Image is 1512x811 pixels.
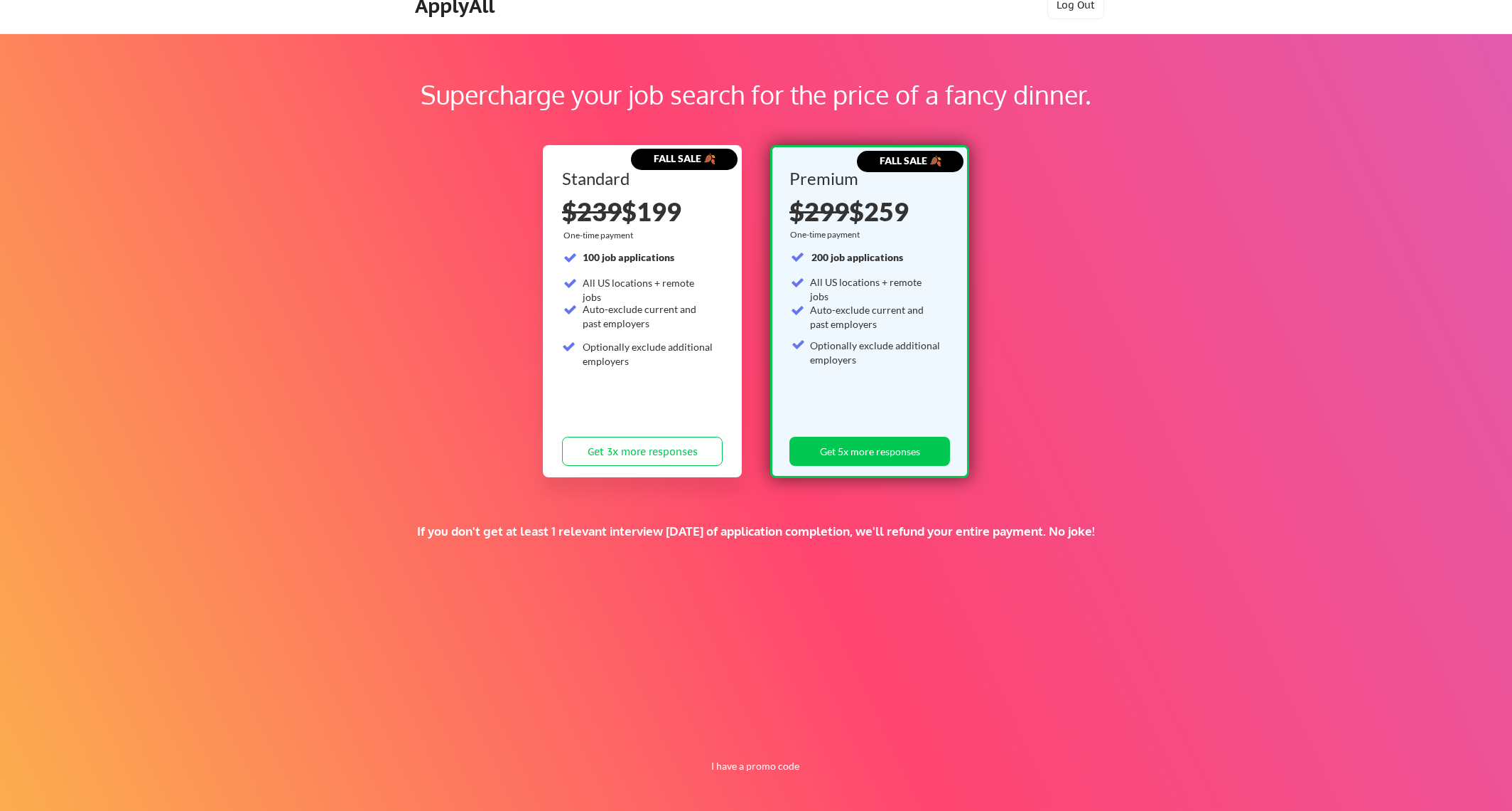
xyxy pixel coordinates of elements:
div: One-time payment [563,230,637,241]
button: I have a promo code [703,758,807,775]
button: Get 3x more responses [562,437,723,466]
div: Optionally exclude additional employers [583,340,714,368]
s: $299 [789,196,849,227]
div: $259 [789,198,945,224]
div: Auto-exclude current and past employers [810,303,941,331]
div: If you don't get at least 1 relevant interview [DATE] of application completion, we'll refund you... [247,524,1265,539]
div: Premium [789,170,945,187]
div: Optionally exclude additional employers [810,339,941,366]
strong: FALL SALE 🍂 [880,154,941,166]
s: $239 [562,196,622,227]
div: One-time payment [790,229,864,240]
div: Supercharge your job search for the price of a fancy dinner. [91,75,1421,114]
strong: FALL SALE 🍂 [654,152,715,164]
strong: 100 job applications [583,251,674,263]
button: Get 5x more responses [789,437,950,466]
div: Auto-exclude current and past employers [583,302,714,330]
div: $199 [562,198,723,224]
strong: 200 job applications [811,251,903,263]
div: All US locations + remote jobs [810,275,941,303]
div: Standard [562,170,718,187]
div: All US locations + remote jobs [583,276,714,304]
